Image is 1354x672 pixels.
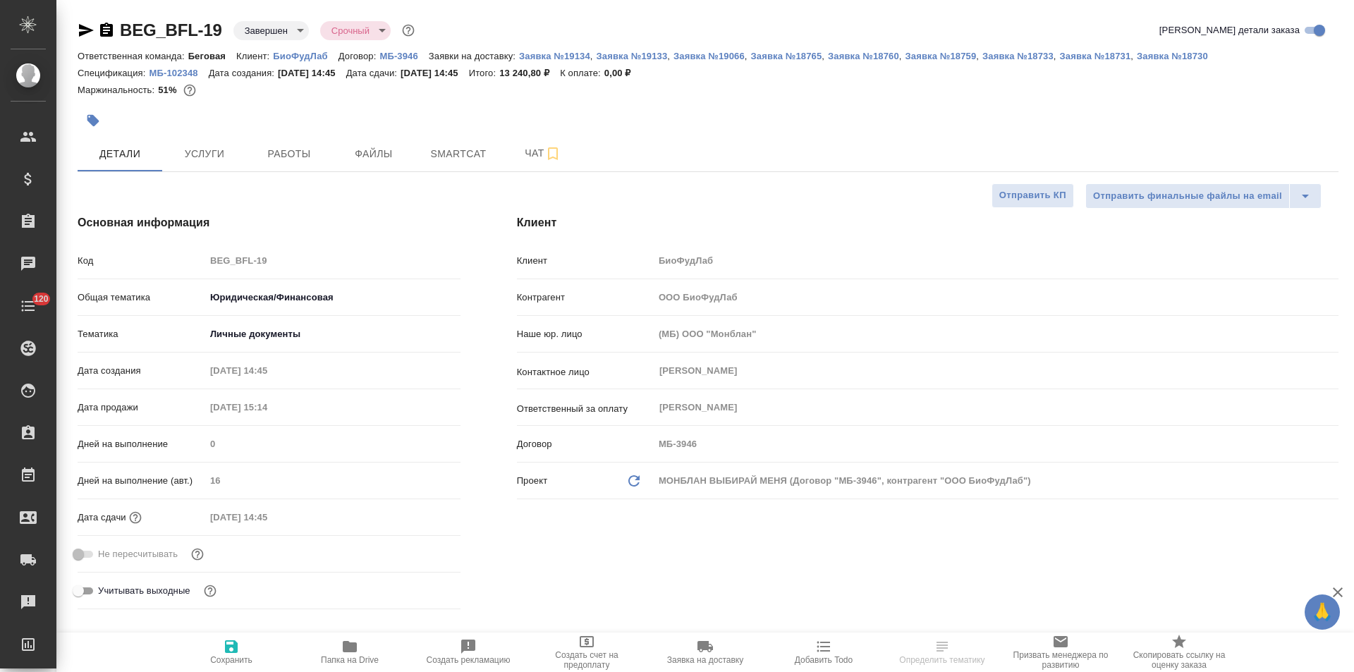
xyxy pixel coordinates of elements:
input: Пустое поле [205,250,461,271]
span: Отправить финальные файлы на email [1093,188,1282,204]
p: Код [78,254,205,268]
p: Беговая [188,51,236,61]
p: Ответственная команда: [78,51,188,61]
input: Пустое поле [654,250,1338,271]
span: Работы [255,145,323,163]
p: , [899,51,905,61]
div: split button [1085,183,1322,209]
h4: Клиент [517,214,1338,231]
span: Не пересчитывать [98,547,178,561]
input: Пустое поле [205,360,329,381]
button: Отправить КП [992,183,1074,208]
p: Клиент: [236,51,273,61]
span: Детали [86,145,154,163]
button: 5357.92 RUB; [181,81,199,99]
span: Создать рекламацию [427,655,511,665]
input: Пустое поле [205,434,461,454]
p: Заявка №18760 [828,51,899,61]
button: Завершен [240,25,292,37]
p: К оплате: [560,68,604,78]
button: Создать счет на предоплату [527,633,646,672]
button: Включи, если не хочешь, чтобы указанная дата сдачи изменилась после переставления заказа в 'Подтв... [188,545,207,563]
span: Smartcat [425,145,492,163]
p: Договор: [338,51,380,61]
p: Дней на выполнение (авт.) [78,474,205,488]
button: Заявка №18730 [1137,49,1219,63]
button: Выбери, если сб и вс нужно считать рабочими днями для выполнения заказа. [201,582,219,600]
p: Заявка №19066 [673,51,745,61]
span: 🙏 [1310,597,1334,627]
span: Создать счет на предоплату [536,650,638,670]
span: 120 [25,292,57,306]
p: Контактное лицо [517,365,654,379]
p: Заявка №18730 [1137,51,1219,61]
button: Заявка на доставку [646,633,764,672]
button: Заявка №18760 [828,49,899,63]
p: Спецификация: [78,68,149,78]
h4: Основная информация [78,214,461,231]
input: Пустое поле [205,507,329,527]
p: МБ-102348 [149,68,208,78]
p: [DATE] 14:45 [401,68,469,78]
div: МОНБЛАН ВЫБИРАЙ МЕНЯ (Договор "МБ-3946", контрагент "ООО БиоФудЛаб") [654,469,1338,493]
button: Сохранить [172,633,291,672]
button: Заявка №19134 [519,49,590,63]
svg: Подписаться [544,145,561,162]
button: Заявка №18759 [905,49,977,63]
button: Создать рекламацию [409,633,527,672]
span: Чат [509,145,577,162]
button: 🙏 [1305,594,1340,630]
p: , [745,51,751,61]
p: Наше юр. лицо [517,327,654,341]
p: Договор [517,437,654,451]
p: Ответственный за оплату [517,402,654,416]
p: БиоФудЛаб [273,51,338,61]
button: Заявка №18765 [751,49,822,63]
p: 13 240,80 ₽ [499,68,560,78]
span: Добавить Todo [795,655,853,665]
span: Учитывать выходные [98,584,190,598]
p: Тематика [78,327,205,341]
p: [DATE] 14:45 [278,68,346,78]
input: Пустое поле [654,434,1338,454]
button: Заявка №18731 [1060,49,1131,63]
p: Заявка №18733 [982,51,1054,61]
a: МБ-102348 [149,66,208,78]
p: Дата создания [78,364,205,378]
p: 51% [158,85,180,95]
p: Заявка №18765 [751,51,822,61]
p: Заявка №18759 [905,51,977,61]
div: Юридическая/Финансовая [205,286,461,310]
button: Призвать менеджера по развитию [1001,633,1120,672]
button: Заявка №18733 [982,49,1054,63]
div: Личные документы [205,322,461,346]
p: , [976,51,982,61]
a: МБ-3946 [379,49,428,61]
a: 120 [4,288,53,324]
span: Услуги [171,145,238,163]
p: 0,00 ₽ [604,68,642,78]
p: Заявка №18731 [1060,51,1131,61]
span: Файлы [340,145,408,163]
p: Итого: [469,68,499,78]
button: Срочный [327,25,374,37]
span: Заявка на доставку [667,655,743,665]
input: Пустое поле [205,470,461,491]
button: Заявка №19066 [673,49,745,63]
p: МБ-3946 [379,51,428,61]
p: Общая тематика [78,291,205,305]
button: Определить тематику [883,633,1001,672]
span: Определить тематику [899,655,984,665]
span: Скопировать ссылку на оценку заказа [1128,650,1230,670]
button: Доп статусы указывают на важность/срочность заказа [399,21,417,39]
p: Проект [517,474,548,488]
input: Пустое поле [205,397,329,417]
p: Маржинальность: [78,85,158,95]
button: Добавить Todo [764,633,883,672]
input: Пустое поле [654,287,1338,307]
button: Добавить тэг [78,105,109,136]
div: Завершен [233,21,309,40]
button: Если добавить услуги и заполнить их объемом, то дата рассчитается автоматически [126,508,145,527]
a: БиоФудЛаб [273,49,338,61]
span: [PERSON_NAME] детали заказа [1159,23,1300,37]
